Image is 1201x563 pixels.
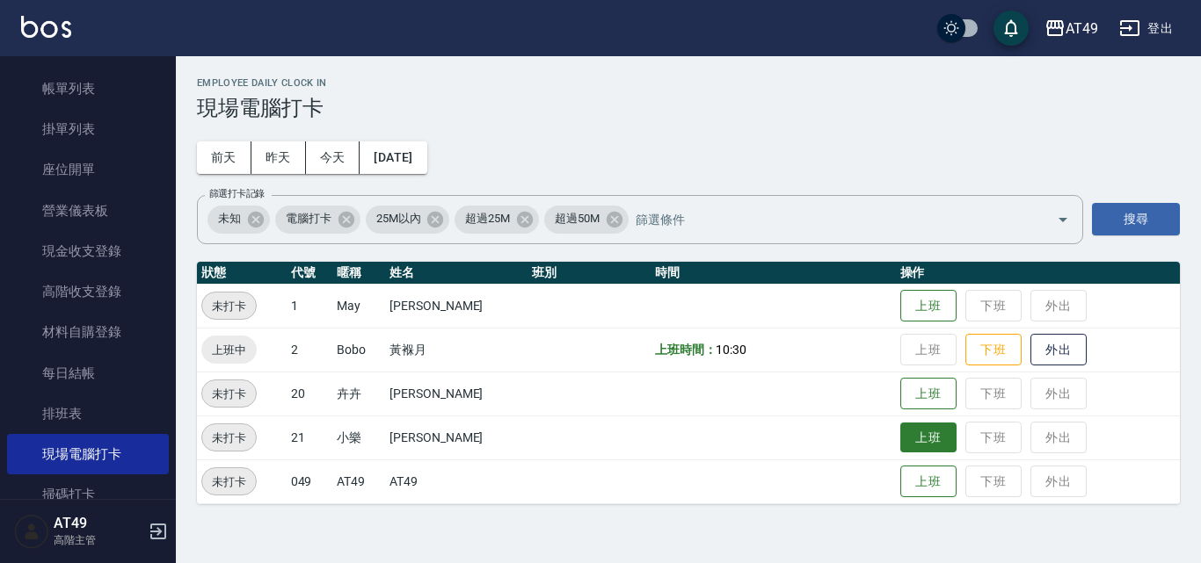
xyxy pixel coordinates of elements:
[251,141,306,174] button: 昨天
[202,385,256,403] span: 未打卡
[332,415,385,459] td: 小樂
[287,328,333,372] td: 2
[1030,334,1087,366] button: 外出
[651,262,896,285] th: 時間
[21,16,71,38] img: Logo
[900,378,957,410] button: 上班
[360,141,426,174] button: [DATE]
[275,210,342,227] span: 電腦打卡
[455,210,520,227] span: 超過25M
[716,343,746,357] span: 10:30
[7,191,169,231] a: 營業儀表板
[7,271,169,312] a: 高階收支登錄
[1112,12,1180,45] button: 登出
[197,77,1180,89] h2: Employee Daily Clock In
[287,415,333,459] td: 21
[287,262,333,285] th: 代號
[332,328,385,372] td: Bobo
[385,415,528,459] td: [PERSON_NAME]
[287,459,333,503] td: 049
[207,210,251,227] span: 未知
[366,206,450,234] div: 25M以內
[7,109,169,149] a: 掛單列表
[385,372,528,415] td: [PERSON_NAME]
[201,341,257,359] span: 上班中
[14,514,49,549] img: Person
[1092,203,1180,235] button: 搜尋
[202,297,256,315] span: 未打卡
[994,11,1029,46] button: save
[544,210,610,227] span: 超過50M
[965,334,1022,366] button: 下班
[54,532,143,548] p: 高階主管
[896,262,1180,285] th: 操作
[197,141,251,174] button: 前天
[332,284,385,328] td: May
[332,372,385,415] td: 卉卉
[332,262,385,285] th: 暱稱
[332,459,385,503] td: AT49
[7,149,169,190] a: 座位開單
[7,312,169,352] a: 材料自購登錄
[455,206,539,234] div: 超過25M
[197,262,287,285] th: 狀態
[7,69,169,109] a: 帳單列表
[385,284,528,328] td: [PERSON_NAME]
[7,434,169,474] a: 現場電腦打卡
[655,343,717,357] b: 上班時間：
[202,429,256,447] span: 未打卡
[306,141,360,174] button: 今天
[287,284,333,328] td: 1
[7,231,169,271] a: 現金收支登錄
[900,466,957,498] button: 上班
[54,515,143,532] h5: AT49
[1049,206,1077,234] button: Open
[209,187,265,200] label: 篩選打卡記錄
[544,206,629,234] div: 超過50M
[1037,11,1105,47] button: AT49
[7,474,169,515] a: 掃碼打卡
[7,393,169,434] a: 排班表
[1066,18,1098,40] div: AT49
[287,372,333,415] td: 20
[366,210,432,227] span: 25M以內
[385,459,528,503] td: AT49
[900,290,957,322] button: 上班
[385,262,528,285] th: 姓名
[528,262,650,285] th: 班別
[631,204,1026,235] input: 篩選條件
[900,422,957,453] button: 上班
[207,206,270,234] div: 未知
[385,328,528,372] td: 黃褓月
[7,353,169,393] a: 每日結帳
[202,473,256,491] span: 未打卡
[275,206,360,234] div: 電腦打卡
[197,96,1180,120] h3: 現場電腦打卡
